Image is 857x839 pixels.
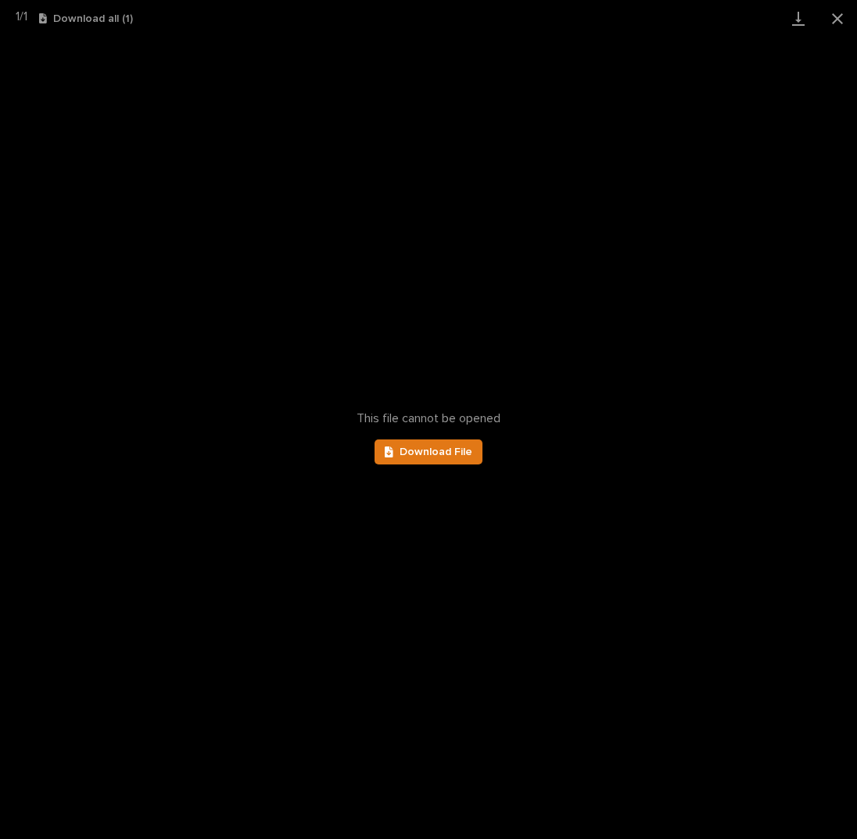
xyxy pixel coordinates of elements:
a: Download File [375,439,482,464]
span: Download File [400,446,472,457]
span: This file cannot be opened [357,411,500,426]
button: Download all (1) [39,13,133,24]
span: 1 [23,10,27,23]
span: 1 [16,10,20,23]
